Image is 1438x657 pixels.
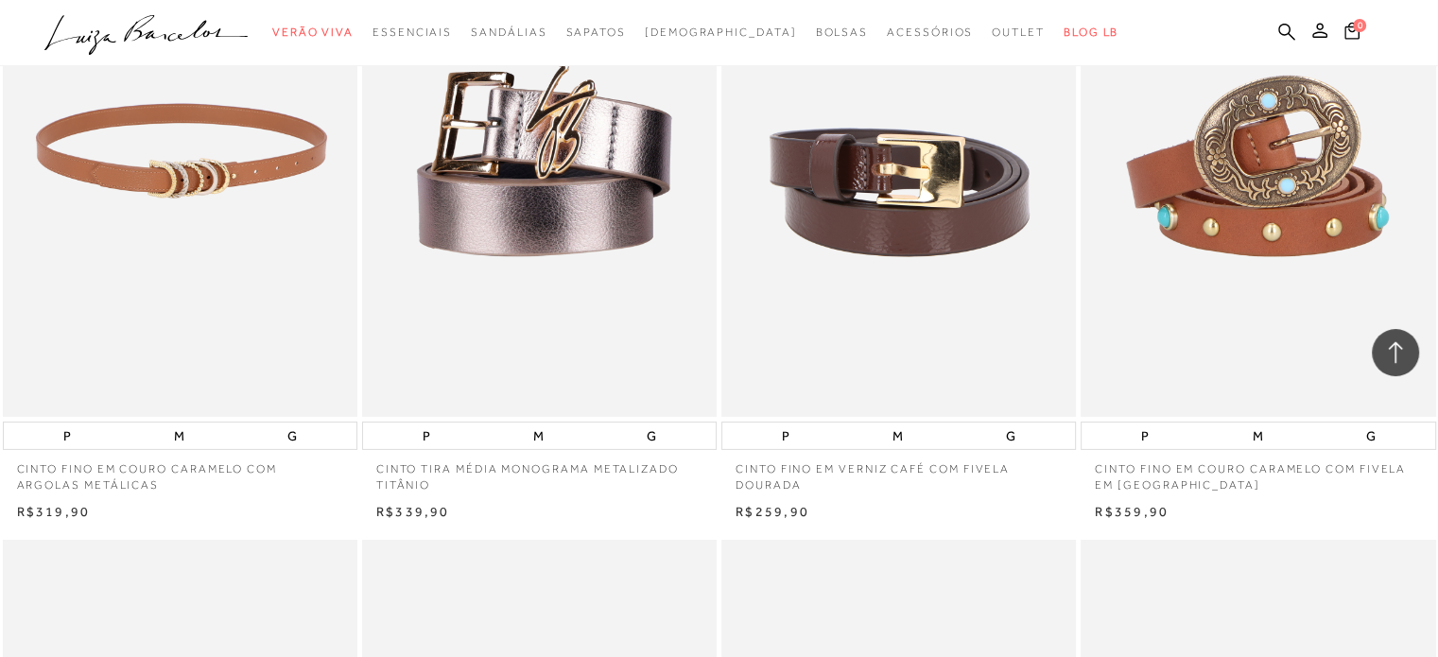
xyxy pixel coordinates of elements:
span: Sapatos [565,26,625,39]
span: Verão Viva [272,26,354,39]
span: Bolsas [815,26,868,39]
span: Sandálias [471,26,546,39]
button: G [1360,423,1380,449]
button: G [641,423,662,449]
a: categoryNavScreenReaderText [565,15,625,50]
button: M [1246,423,1268,449]
a: CINTO FINO EM COURO CARAMELO COM FIVELA EM [GEOGRAPHIC_DATA] [1081,450,1435,493]
a: BLOG LB [1064,15,1118,50]
span: R$319,90 [17,504,91,519]
button: 0 [1339,21,1365,46]
button: M [528,423,549,449]
a: categoryNavScreenReaderText [992,15,1045,50]
span: R$359,90 [1095,504,1169,519]
span: Outlet [992,26,1045,39]
button: P [58,423,77,449]
span: BLOG LB [1064,26,1118,39]
a: noSubCategoriesText [645,15,797,50]
span: R$339,90 [376,504,450,519]
button: M [887,423,909,449]
span: 0 [1353,19,1366,32]
button: G [1000,423,1021,449]
span: R$259,90 [736,504,809,519]
button: P [1135,423,1154,449]
span: Essenciais [372,26,452,39]
button: M [168,423,190,449]
a: categoryNavScreenReaderText [372,15,452,50]
a: CINTO FINO EM COURO CARAMELO COM ARGOLAS METÁLICAS [3,450,357,493]
a: CINTO FINO EM VERNIZ CAFÉ COM FIVELA DOURADA [721,450,1076,493]
span: [DEMOGRAPHIC_DATA] [645,26,797,39]
a: categoryNavScreenReaderText [471,15,546,50]
button: P [417,423,436,449]
button: G [282,423,303,449]
a: categoryNavScreenReaderText [887,15,973,50]
a: CINTO TIRA MÉDIA MONOGRAMA METALIZADO TITÂNIO [362,450,717,493]
button: P [776,423,795,449]
a: categoryNavScreenReaderText [815,15,868,50]
a: categoryNavScreenReaderText [272,15,354,50]
span: Acessórios [887,26,973,39]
